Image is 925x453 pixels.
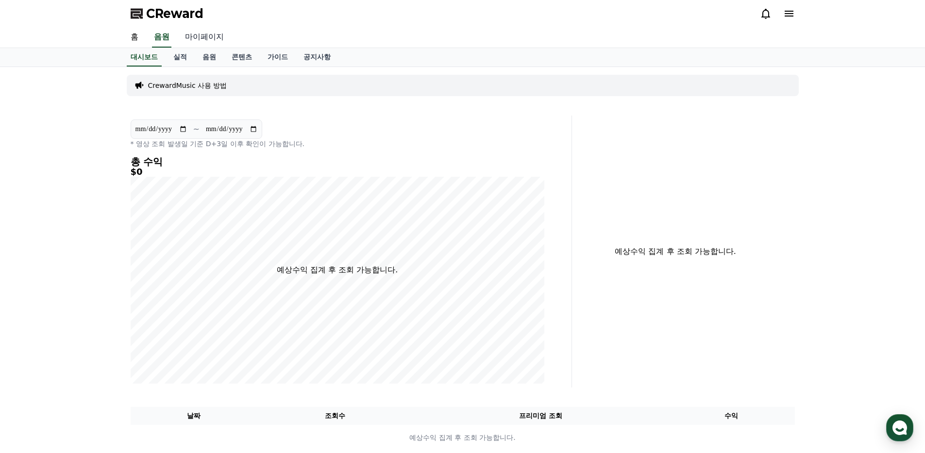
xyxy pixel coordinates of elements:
[123,27,146,48] a: 홈
[224,48,260,67] a: 콘텐츠
[127,48,162,67] a: 대시보드
[146,6,203,21] span: CReward
[260,48,296,67] a: 가이드
[131,433,794,443] p: 예상수익 집계 후 조회 가능합니다.
[131,167,544,177] h5: $0
[89,323,101,331] span: 대화
[177,27,232,48] a: 마이페이지
[131,139,544,149] p: * 영상 조회 발생일 기준 D+3일 이후 확인이 가능합니다.
[31,322,36,330] span: 홈
[166,48,195,67] a: 실적
[64,308,125,332] a: 대화
[131,6,203,21] a: CReward
[152,27,171,48] a: 음원
[131,156,544,167] h4: 총 수익
[257,407,413,425] th: 조회수
[131,407,257,425] th: 날짜
[580,246,772,257] p: 예상수익 집계 후 조회 가능합니다.
[195,48,224,67] a: 음원
[3,308,64,332] a: 홈
[125,308,186,332] a: 설정
[413,407,668,425] th: 프리미엄 조회
[150,322,162,330] span: 설정
[296,48,338,67] a: 공지사항
[193,123,200,135] p: ~
[148,81,227,90] a: CrewardMusic 사용 방법
[668,407,795,425] th: 수익
[277,264,398,276] p: 예상수익 집계 후 조회 가능합니다.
